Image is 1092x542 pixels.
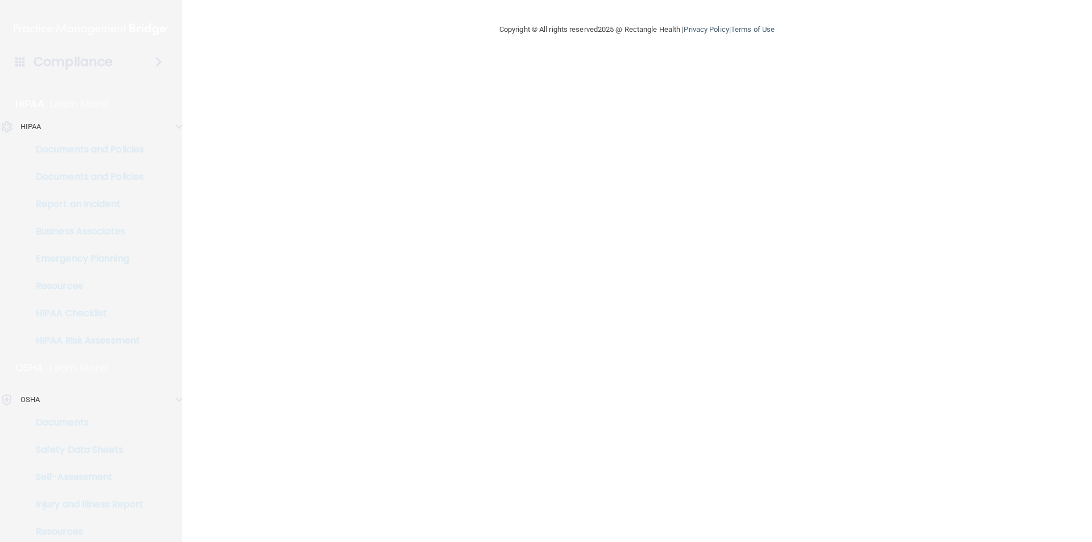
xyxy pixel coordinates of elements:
[7,308,163,319] p: HIPAA Checklist
[731,25,775,34] a: Terms of Use
[49,361,110,375] p: Learn More!
[14,18,168,40] img: PMB logo
[7,144,163,155] p: Documents and Policies
[7,198,163,210] p: Report an Incident
[7,335,163,346] p: HIPAA Risk Assessment
[7,417,163,428] p: Documents
[15,361,44,375] p: OSHA
[7,526,163,537] p: Resources
[429,11,845,48] div: Copyright © All rights reserved 2025 @ Rectangle Health | |
[7,226,163,237] p: Business Associates
[7,280,163,292] p: Resources
[34,54,113,70] h4: Compliance
[7,171,163,183] p: Documents and Policies
[20,120,42,134] p: HIPAA
[15,97,44,111] p: HIPAA
[7,499,163,510] p: Injury and Illness Report
[20,393,40,407] p: OSHA
[684,25,729,34] a: Privacy Policy
[7,471,163,483] p: Self-Assessment
[7,253,163,264] p: Emergency Planning
[7,444,163,456] p: Safety Data Sheets
[50,97,110,111] p: Learn More!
